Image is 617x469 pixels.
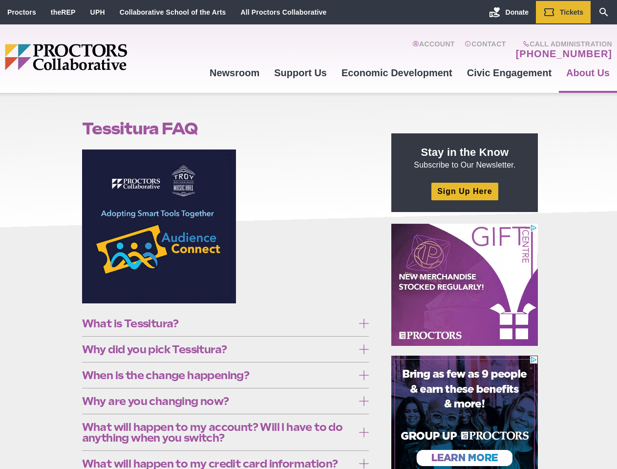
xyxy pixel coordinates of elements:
[412,40,455,60] a: Account
[506,8,529,16] span: Donate
[51,8,76,16] a: theREP
[120,8,226,16] a: Collaborative School of the Arts
[82,119,369,138] h1: Tessitura FAQ
[513,40,612,48] span: Call Administration
[465,40,506,60] a: Contact
[202,60,267,86] a: Newsroom
[82,422,354,443] span: What will happen to my account? Will I have to do anything when you switch?
[460,60,559,86] a: Civic Engagement
[559,60,617,86] a: About Us
[240,8,326,16] a: All Proctors Collaborative
[82,458,354,469] span: What will happen to my credit card information?
[536,1,591,23] a: Tickets
[267,60,334,86] a: Support Us
[82,344,354,355] span: Why did you pick Tessitura?
[431,183,498,200] a: Sign Up Here
[82,370,354,381] span: When is the change happening?
[391,224,538,346] iframe: Advertisement
[82,318,354,329] span: What is Tessitura?
[591,1,617,23] a: Search
[7,8,36,16] a: Proctors
[403,145,526,171] p: Subscribe to Our Newsletter.
[421,146,509,158] strong: Stay in the Know
[90,8,105,16] a: UPH
[5,44,202,70] img: Proctors logo
[560,8,583,16] span: Tickets
[482,1,536,23] a: Donate
[516,48,612,60] a: [PHONE_NUMBER]
[334,60,460,86] a: Economic Development
[82,396,354,406] span: Why are you changing now?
